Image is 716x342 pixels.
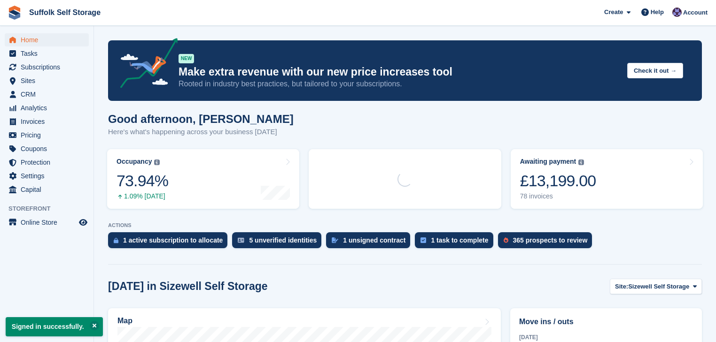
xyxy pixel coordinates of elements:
a: menu [5,33,89,46]
span: Storefront [8,204,93,213]
div: 1 active subscription to allocate [123,236,223,244]
p: Here's what's happening across your business [DATE] [108,127,294,137]
p: ACTIONS [108,222,702,228]
img: icon-info-grey-7440780725fd019a000dd9b08b2336e03edf1995a4989e88bcd33f0948082b44.svg [578,160,584,165]
h2: Move ins / outs [519,316,693,327]
a: menu [5,129,89,142]
a: Awaiting payment £13,199.00 78 invoices [511,149,703,209]
span: Protection [21,156,77,169]
div: Occupancy [117,158,152,166]
span: CRM [21,88,77,101]
img: active_subscription_to_allocate_icon-d502201f5373d7db506a760aba3b589e785aa758c864c3986d89f69b8ff3... [114,237,118,243]
a: menu [5,216,89,229]
button: Site: Sizewell Self Storage [610,279,702,294]
a: menu [5,169,89,182]
a: 1 active subscription to allocate [108,232,232,253]
div: 73.94% [117,171,168,190]
span: Capital [21,183,77,196]
span: Analytics [21,101,77,114]
span: Site: [615,282,628,291]
img: stora-icon-8386f47178a22dfd0bd8f6a31ec36ba5ce8667c1dd55bd0f319d3a0aa187defe.svg [8,6,22,20]
span: Settings [21,169,77,182]
span: Online Store [21,216,77,229]
a: Occupancy 73.94% 1.09% [DATE] [107,149,299,209]
span: Sizewell Self Storage [628,282,689,291]
p: Make extra revenue with our new price increases tool [179,65,620,79]
img: prospect-51fa495bee0391a8d652442698ab0144808aea92771e9ea1ae160a38d050c398.svg [504,237,508,243]
div: NEW [179,54,194,63]
button: Check it out → [627,63,683,78]
a: 5 unverified identities [232,232,326,253]
img: price-adjustments-announcement-icon-8257ccfd72463d97f412b2fc003d46551f7dbcb40ab6d574587a9cd5c0d94... [112,38,178,91]
h2: [DATE] in Sizewell Self Storage [108,280,268,293]
img: Toby [672,8,682,17]
p: Signed in successfully. [6,317,103,336]
a: 1 unsigned contract [326,232,415,253]
div: £13,199.00 [520,171,596,190]
h2: Map [117,317,132,325]
a: Suffolk Self Storage [25,5,104,20]
a: menu [5,183,89,196]
a: menu [5,101,89,114]
span: Subscriptions [21,61,77,74]
div: 1 task to complete [431,236,488,244]
span: Home [21,33,77,46]
p: Rooted in industry best practices, but tailored to your subscriptions. [179,79,620,89]
img: icon-info-grey-7440780725fd019a000dd9b08b2336e03edf1995a4989e88bcd33f0948082b44.svg [154,160,160,165]
a: menu [5,47,89,60]
img: verify_identity-adf6edd0f0f0b5bbfe63781bf79b02c33cf7c696d77639b501bdc392416b5a36.svg [238,237,244,243]
span: Pricing [21,129,77,142]
a: menu [5,142,89,155]
span: Coupons [21,142,77,155]
div: 78 invoices [520,192,596,200]
a: 365 prospects to review [498,232,597,253]
span: Help [651,8,664,17]
div: Awaiting payment [520,158,576,166]
a: Preview store [78,217,89,228]
span: Account [683,8,708,17]
span: Sites [21,74,77,87]
img: contract_signature_icon-13c848040528278c33f63329250d36e43548de30e8caae1d1a13099fd9432cc5.svg [332,237,338,243]
div: 5 unverified identities [249,236,317,244]
img: task-75834270c22a3079a89374b754ae025e5fb1db73e45f91037f5363f120a921f8.svg [420,237,426,243]
div: 1.09% [DATE] [117,192,168,200]
span: Tasks [21,47,77,60]
div: [DATE] [519,333,693,342]
div: 365 prospects to review [513,236,588,244]
a: menu [5,115,89,128]
a: menu [5,156,89,169]
a: menu [5,74,89,87]
span: Invoices [21,115,77,128]
h1: Good afternoon, [PERSON_NAME] [108,113,294,125]
span: Create [604,8,623,17]
div: 1 unsigned contract [343,236,405,244]
a: menu [5,88,89,101]
a: menu [5,61,89,74]
a: 1 task to complete [415,232,498,253]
